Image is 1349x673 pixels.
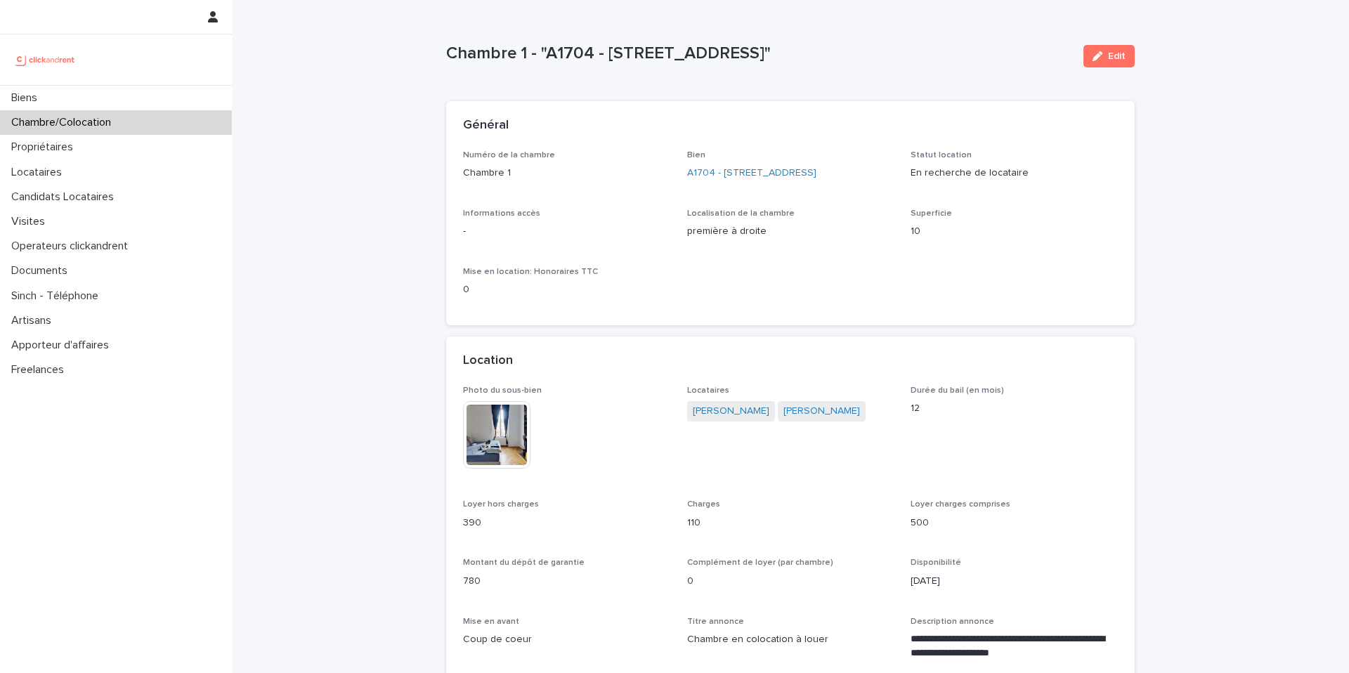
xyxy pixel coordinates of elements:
span: Informations accès [463,209,540,218]
p: Sinch - Téléphone [6,289,110,303]
span: Mise en avant [463,618,519,626]
p: 0 [463,282,670,297]
p: Documents [6,264,79,277]
p: 12 [911,401,1118,416]
p: - [463,224,670,239]
p: Freelances [6,363,75,377]
p: Coup de coeur [463,632,670,647]
p: Chambre 1 [463,166,670,181]
span: Bien [687,151,705,159]
p: [DATE] [911,574,1118,589]
p: 780 [463,574,670,589]
p: Artisans [6,314,63,327]
a: [PERSON_NAME] [693,404,769,419]
p: Operateurs clickandrent [6,240,139,253]
span: Montant du dépôt de garantie [463,558,585,567]
p: 10 [911,224,1118,239]
span: Description annonce [911,618,994,626]
p: Propriétaires [6,141,84,154]
p: En recherche de locataire [911,166,1118,181]
span: Charges [687,500,720,509]
p: 0 [687,574,894,589]
span: Photo du sous-bien [463,386,542,395]
p: Chambre 1 - "A1704 - [STREET_ADDRESS]" [446,44,1072,64]
span: Disponibilité [911,558,961,567]
p: 500 [911,516,1118,530]
h2: Location [463,353,513,369]
span: Durée du bail (en mois) [911,386,1004,395]
button: Edit [1083,45,1135,67]
a: A1704 - [STREET_ADDRESS] [687,166,816,181]
p: 110 [687,516,894,530]
p: Visites [6,215,56,228]
p: Chambre/Colocation [6,116,122,129]
span: Locataires [687,386,729,395]
span: Loyer charges comprises [911,500,1010,509]
p: première à droite [687,224,894,239]
p: Chambre en colocation à louer [687,632,894,647]
span: Edit [1108,51,1126,61]
p: Biens [6,91,48,105]
span: Superficie [911,209,952,218]
a: [PERSON_NAME] [783,404,860,419]
span: Localisation de la chambre [687,209,795,218]
span: Complément de loyer (par chambre) [687,558,833,567]
span: Mise en location: Honoraires TTC [463,268,598,276]
p: Locataires [6,166,73,179]
span: Loyer hors charges [463,500,539,509]
p: Apporteur d'affaires [6,339,120,352]
span: Numéro de la chambre [463,151,555,159]
span: Statut location [911,151,972,159]
p: Candidats Locataires [6,190,125,204]
h2: Général [463,118,509,133]
p: 390 [463,516,670,530]
img: UCB0brd3T0yccxBKYDjQ [11,46,79,74]
span: Titre annonce [687,618,744,626]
